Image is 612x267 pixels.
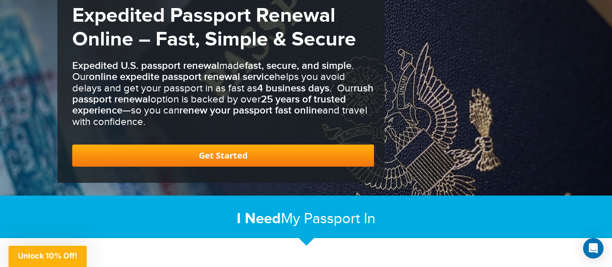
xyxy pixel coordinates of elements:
[18,251,77,260] span: Unlock 10% Off!
[237,210,281,228] strong: I Need
[583,238,603,258] div: Open Intercom Messenger
[57,210,555,228] h2: My
[8,246,87,267] div: Unlock 10% Off!
[179,104,323,116] b: renew your passport fast online
[72,3,356,52] strong: Expedited Passport Renewal Online – Fast, Simple & Secure
[72,145,374,167] a: Get Started
[304,210,375,227] span: Passport In
[72,82,374,105] b: rush passport renewal
[72,60,374,128] h3: made . Our helps you avoid delays and get your passport in as fast as . Our option is backed by o...
[245,60,351,72] b: fast, secure, and simple
[72,60,219,72] b: Expedited U.S. passport renewal
[257,82,329,94] b: 4 business days
[72,93,346,116] b: 25 years of trusted experience
[89,71,275,83] b: online expedite passport renewal service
